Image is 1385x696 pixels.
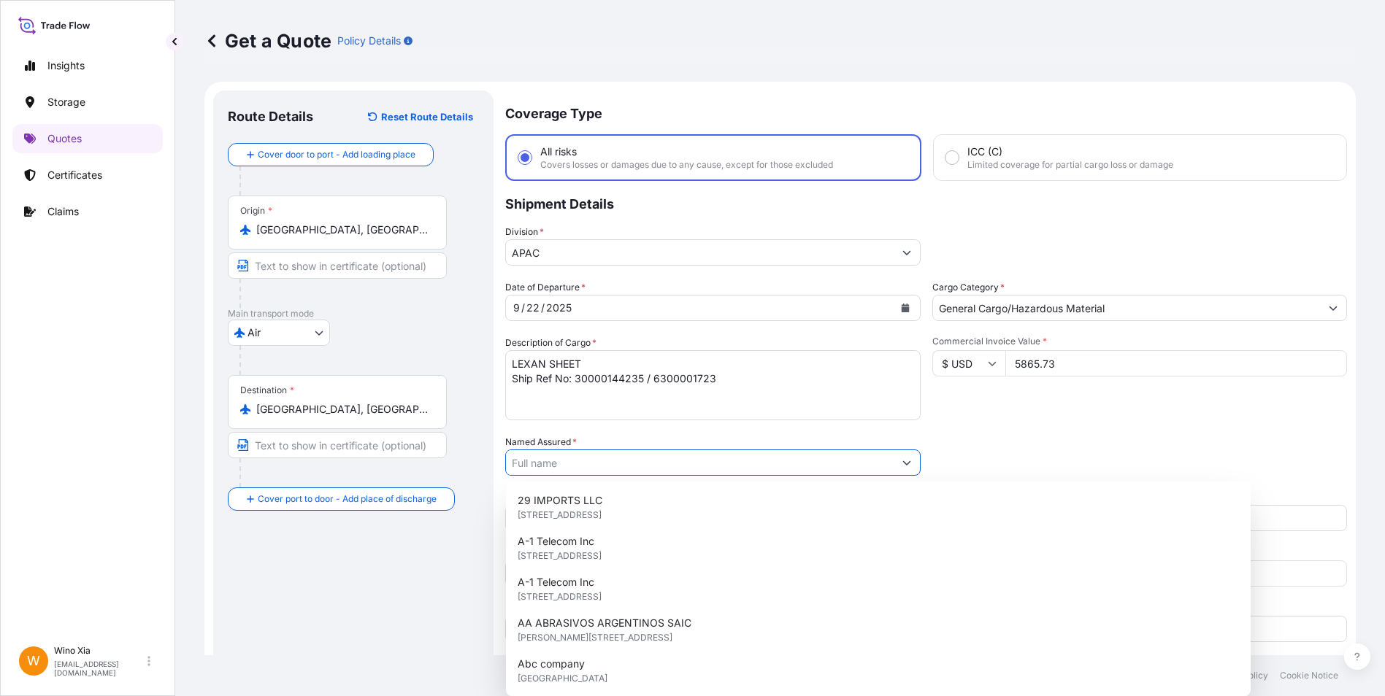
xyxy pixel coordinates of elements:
button: Show suggestions [894,449,920,476]
span: Commercial Invoice Value [932,336,1348,347]
input: Select a commodity type [933,295,1321,321]
p: Claims [47,204,79,219]
input: Text to appear on certificate [228,432,447,458]
button: Calendar [894,296,917,320]
div: / [521,299,525,317]
p: Insights [47,58,85,73]
label: Reference [505,546,548,560]
span: All risks [540,144,577,159]
label: Description of Cargo [505,336,596,350]
div: year, [545,299,573,317]
span: A-1 Telecom Inc [518,575,594,589]
span: A-1 Telecom Inc [518,534,594,549]
label: Named Assured [505,435,577,449]
span: Cover port to door - Add place of discharge [258,492,437,506]
input: Origin [256,223,429,237]
div: Origin [240,205,272,217]
p: Storage [47,95,85,109]
p: Wino Xia [54,645,145,657]
span: [STREET_ADDRESS] [518,508,602,522]
p: Route Details [228,108,313,125]
input: Destination [256,402,429,417]
span: Covers losses or damages due to any cause, except for those excluded [540,159,833,171]
span: ICC (C) [967,144,1002,159]
label: Flight Number [505,601,564,616]
input: Type amount [1005,350,1348,376]
div: day, [525,299,541,317]
p: Policy Details [337,34,401,48]
span: [PERSON_NAME][STREET_ADDRESS] [518,630,672,645]
span: AA ABRASIVOS ARGENTINOS SAIC [518,616,691,630]
span: [GEOGRAPHIC_DATA] [518,671,607,686]
p: Reset Route Details [381,109,473,124]
input: Full name [506,449,894,476]
span: Abc company [518,657,585,671]
input: Enter name [505,616,921,642]
p: Get a Quote [204,29,331,53]
button: Select transport [228,320,330,346]
span: [STREET_ADDRESS] [518,589,602,604]
input: Type to search division [506,239,894,266]
p: Quotes [47,131,82,146]
input: Text to appear on certificate [228,252,447,279]
span: 29 IMPORTS LLC [518,493,602,508]
p: Coverage Type [505,90,1347,134]
button: Show suggestions [1320,295,1346,321]
p: Cookie Notice [1280,670,1338,681]
p: Main transport mode [228,308,479,320]
p: [EMAIL_ADDRESS][DOMAIN_NAME] [54,660,145,677]
p: Certificates [47,168,102,182]
div: month, [512,299,521,317]
div: / [541,299,545,317]
span: Air [248,325,261,340]
span: Freight Cost [505,490,921,502]
span: Cover door to port - Add loading place [258,147,415,162]
label: Division [505,225,544,239]
button: Show suggestions [894,239,920,266]
div: Destination [240,384,294,396]
span: [STREET_ADDRESS] [518,549,602,563]
span: W [27,654,40,668]
label: Cargo Category [932,280,1005,295]
span: Date of Departure [505,280,586,295]
input: Your internal reference [505,560,921,587]
p: Shipment Details [505,181,1347,225]
span: Limited coverage for partial cargo loss or damage [967,159,1173,171]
